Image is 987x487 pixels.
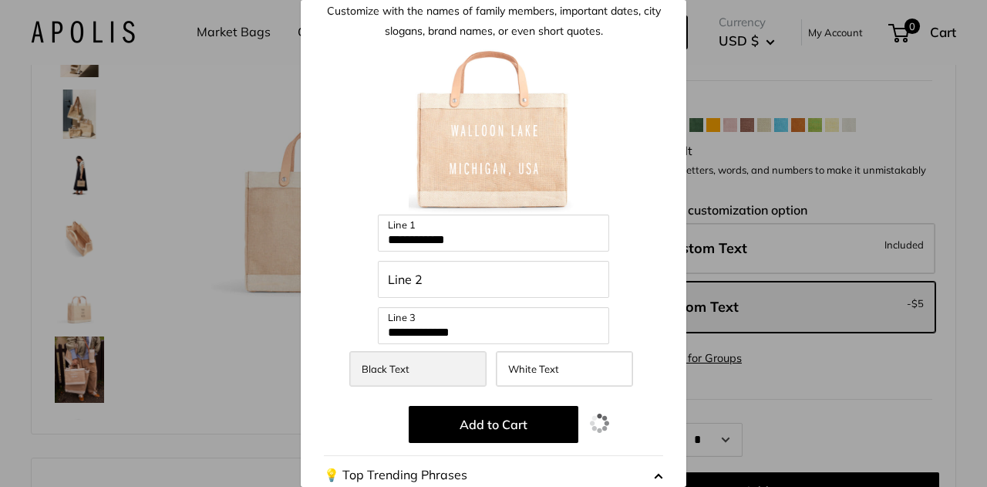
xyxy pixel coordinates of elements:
[508,363,559,375] span: White Text
[590,414,609,433] img: loading.gif
[349,351,487,387] label: Black Text
[362,363,409,375] span: Black Text
[496,351,633,387] label: White Text
[324,1,663,41] p: Customize with the names of family members, important dates, city slogans, brand names, or even s...
[409,406,578,443] button: Add to Cart
[409,45,578,215] img: customizer-prod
